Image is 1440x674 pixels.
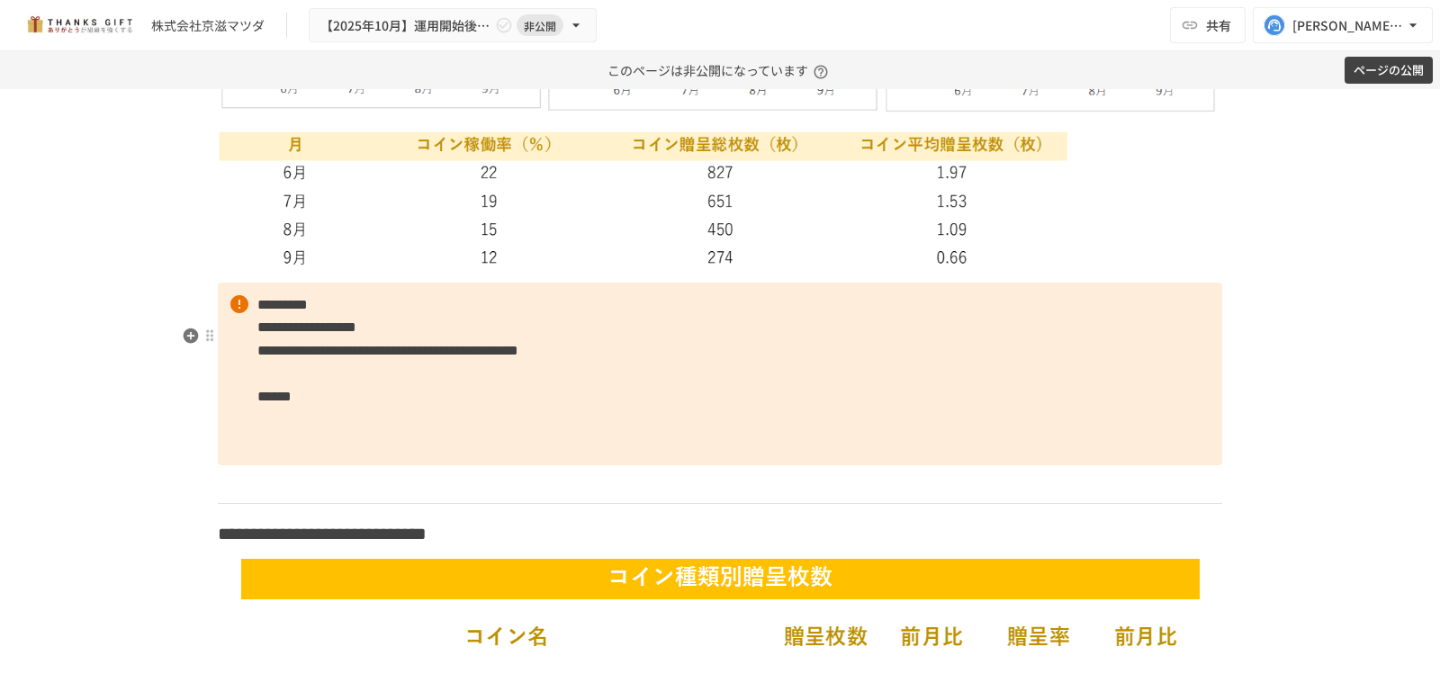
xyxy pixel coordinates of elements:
[22,11,137,40] img: mMP1OxWUAhQbsRWCurg7vIHe5HqDpP7qZo7fRoNLXQh
[517,16,563,35] span: 非公開
[1345,57,1433,85] button: ページの公開
[1292,14,1404,37] div: [PERSON_NAME][EMAIL_ADDRESS][DOMAIN_NAME]
[1170,7,1246,43] button: 共有
[320,14,491,37] span: 【2025年10月】運用開始後振り返りミーティング
[309,8,597,43] button: 【2025年10月】運用開始後振り返りミーティング非公開
[151,16,265,35] div: 株式会社京滋マツダ
[1253,7,1433,43] button: [PERSON_NAME][EMAIL_ADDRESS][DOMAIN_NAME]
[1206,15,1231,35] span: 共有
[607,51,833,89] p: このページは非公開になっています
